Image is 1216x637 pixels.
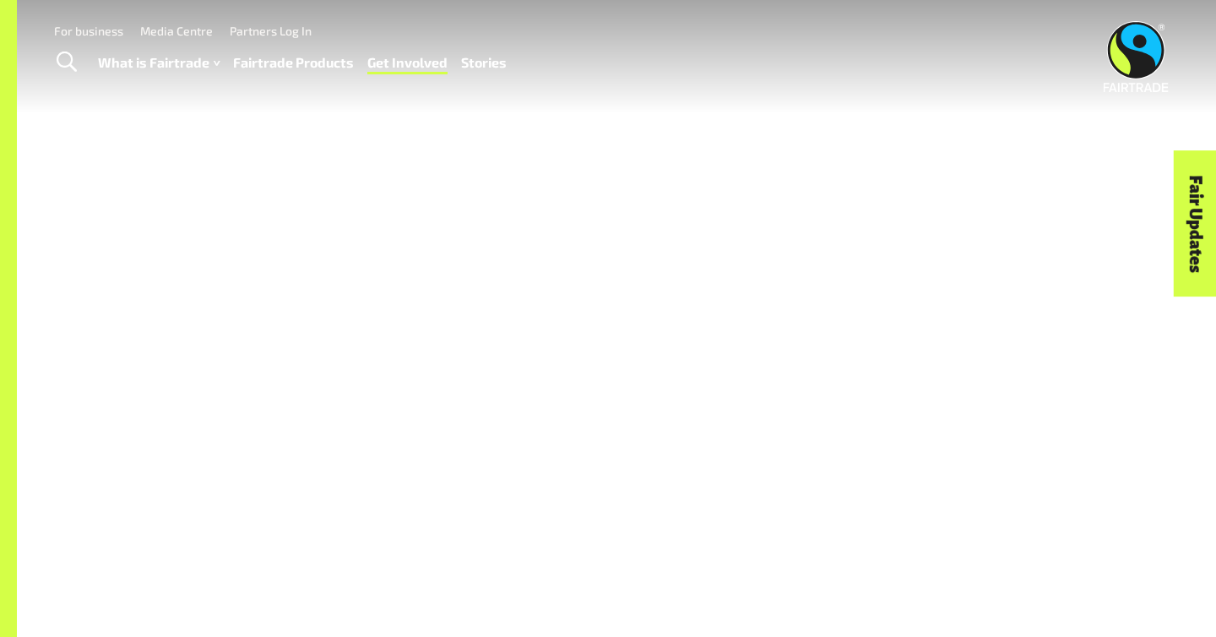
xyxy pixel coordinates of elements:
a: Stories [461,51,507,75]
img: Fairtrade Australia New Zealand logo [1104,21,1169,92]
a: Fairtrade Products [233,51,354,75]
a: Get Involved [367,51,448,75]
a: Partners Log In [230,24,312,38]
a: What is Fairtrade [98,51,220,75]
a: For business [54,24,123,38]
a: Media Centre [140,24,213,38]
a: Toggle Search [46,41,87,84]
